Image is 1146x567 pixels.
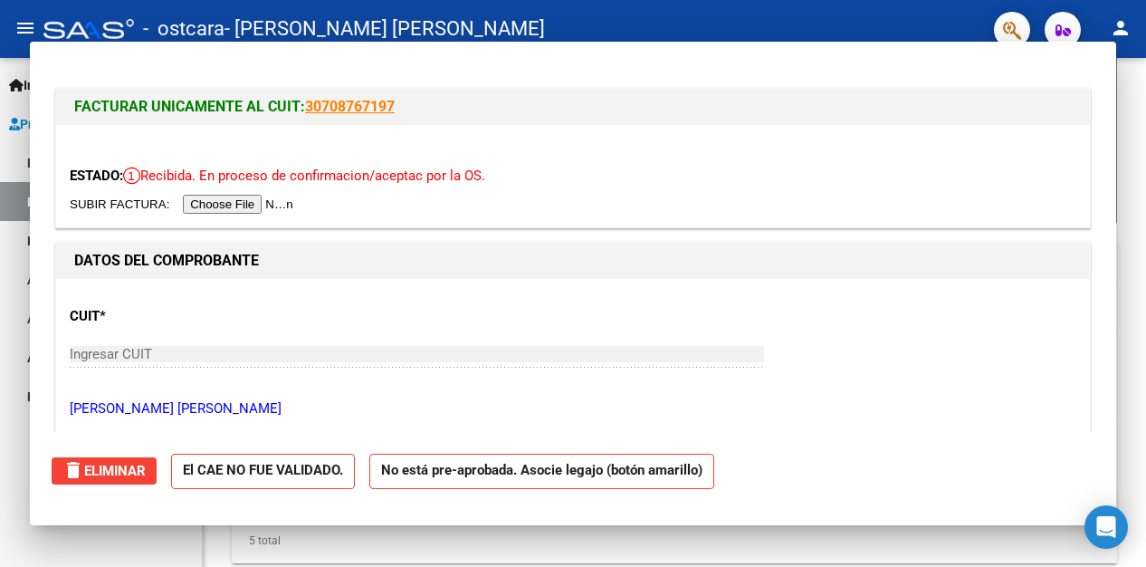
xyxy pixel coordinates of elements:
[14,17,36,39] mat-icon: menu
[52,457,157,485] button: Eliminar
[171,454,355,489] strong: El CAE NO FUE VALIDADO.
[143,9,224,49] span: - ostcara
[232,518,1117,563] div: 5 total
[9,114,174,134] span: Prestadores / Proveedores
[305,98,395,115] a: 30708767197
[1084,505,1128,549] div: Open Intercom Messenger
[123,168,485,184] span: Recibida. En proceso de confirmacion/aceptac por la OS.
[1110,17,1132,39] mat-icon: person
[224,9,545,49] span: - [PERSON_NAME] [PERSON_NAME]
[369,454,714,489] strong: No está pre-aprobada. Asocie legajo (botón amarillo)
[74,252,259,269] strong: DATOS DEL COMPROBANTE
[62,463,146,479] span: Eliminar
[9,75,55,95] span: Inicio
[70,306,372,327] p: CUIT
[74,98,305,115] span: FACTURAR UNICAMENTE AL CUIT:
[70,168,123,184] span: ESTADO:
[70,399,1076,419] p: [PERSON_NAME] [PERSON_NAME]
[62,459,84,481] mat-icon: delete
